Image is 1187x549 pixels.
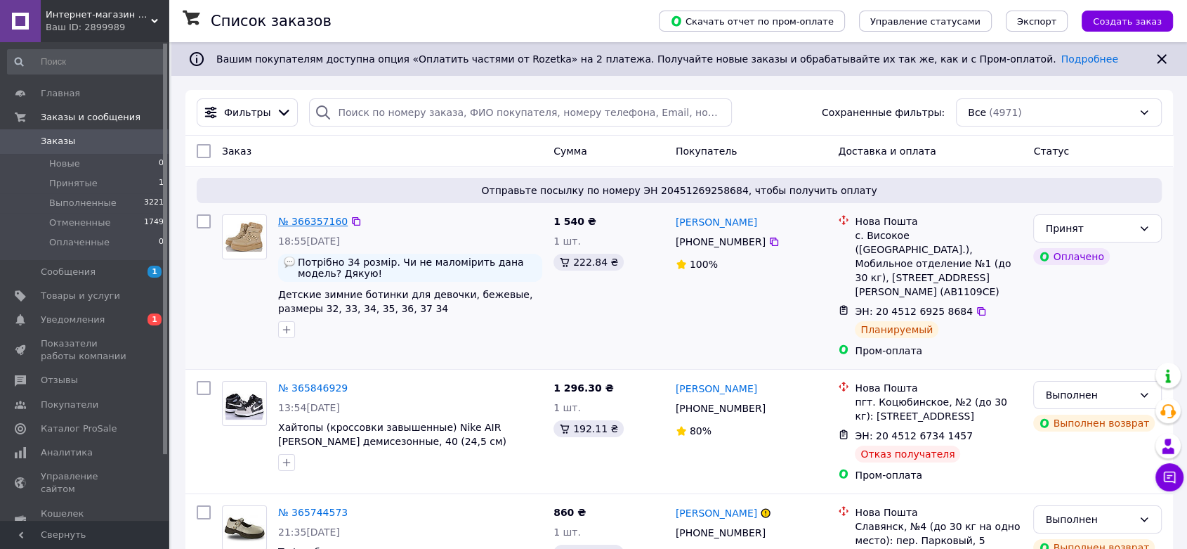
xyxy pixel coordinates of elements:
[49,177,98,190] span: Принятые
[41,337,130,363] span: Показатели работы компании
[278,235,340,247] span: 18:55[DATE]
[41,266,96,278] span: Сообщения
[553,146,587,157] span: Сумма
[553,507,586,518] span: 860 ₴
[278,289,532,314] a: Детские зимние ботинки для девочки, бежевые, размеры 32, 33, 34, 35, 36, 37 34
[202,183,1156,198] span: Отправьте посылку по номеру ЭН 20451269258684, чтобы получить оплату
[49,157,80,170] span: Новые
[278,216,348,227] a: № 366357160
[278,422,506,447] a: Хайтопы (кроссовки завышенные) Nike AIR [PERSON_NAME] демисезонные, 40 (24,5 см)
[224,105,270,120] span: Фильтры
[855,214,1022,228] div: Нова Пошта
[222,146,251,157] span: Заказ
[147,266,162,278] span: 1
[1061,53,1118,65] a: Подробнее
[46,8,151,21] span: Интернет-магазин профилактически ортопедической обуви "Здоровые ножки"
[147,314,162,325] span: 1
[676,382,757,396] a: [PERSON_NAME]
[670,15,834,27] span: Скачать отчет по пром-оплате
[855,228,1022,299] div: с. Високое ([GEOGRAPHIC_DATA].), Мобильное отделение №1 (до 30 кг), [STREET_ADDRESS][PERSON_NAME]...
[1006,11,1068,32] button: Экспорт
[216,53,1118,65] span: Вашим покупателям доступна опция «Оплатить частями от Rozetka» на 2 платежа. Получайте новые зака...
[673,232,768,252] div: [PHONE_NUMBER]
[7,49,165,75] input: Поиск
[676,506,757,520] a: [PERSON_NAME]
[553,216,596,227] span: 1 540 ₴
[222,381,267,426] a: Фото товару
[855,430,973,441] span: ЭН: 20 4512 6734 1457
[690,259,718,270] span: 100%
[223,515,266,541] img: Фото товару
[49,217,110,229] span: Отмененные
[822,105,945,120] span: Сохраненные фильтры:
[223,221,266,254] img: Фото товару
[855,505,1022,519] div: Нова Пошта
[211,13,332,30] h1: Список заказов
[690,425,711,437] span: 80%
[989,107,1022,118] span: (4971)
[553,235,581,247] span: 1 шт.
[49,236,110,249] span: Оплаченные
[144,217,164,229] span: 1749
[553,402,581,413] span: 1 шт.
[855,306,973,317] span: ЭН: 20 4512 6925 8684
[49,197,117,209] span: Выполненные
[1093,16,1162,27] span: Создать заказ
[278,402,340,413] span: 13:54[DATE]
[1033,415,1155,432] div: Выполнен возврат
[1017,16,1056,27] span: Экспорт
[553,254,624,271] div: 222.84 ₴
[673,399,768,418] div: [PHONE_NUMBER]
[159,177,164,190] span: 1
[870,16,981,27] span: Управление статусами
[41,87,80,100] span: Главная
[41,290,120,302] span: Товары и услуги
[855,468,1022,482] div: Пром-оплата
[309,98,732,127] input: Поиск по номеру заказа, ФИО покупателя, номеру телефона, Email, номеру накладной
[676,146,737,157] span: Покупатель
[41,446,93,459] span: Аналитика
[41,508,130,533] span: Кошелек компании
[41,314,105,326] span: Уведомления
[553,420,624,437] div: 192.11 ₴
[968,105,986,120] span: Все
[673,523,768,543] div: [PHONE_NUMBER]
[855,321,938,338] div: Планируемый
[159,236,164,249] span: 0
[553,527,581,538] span: 1 шт.
[1033,248,1109,265] div: Оплачено
[855,344,1022,358] div: Пром-оплата
[1045,221,1133,236] div: Принят
[1155,463,1183,491] button: Чат с покупателем
[278,382,348,394] a: № 365846929
[1033,146,1069,157] span: Статус
[855,446,960,463] div: Отказ получателя
[159,157,164,170] span: 0
[284,257,295,268] img: :speech_balloon:
[278,507,348,518] a: № 365744573
[553,382,614,394] span: 1 296.30 ₴
[859,11,992,32] button: Управление статусами
[838,146,936,157] span: Доставка и оплата
[41,470,130,496] span: Управление сайтом
[676,215,757,229] a: [PERSON_NAME]
[659,11,845,32] button: Скачать отчет по пром-оплате
[278,527,340,538] span: 21:35[DATE]
[855,381,1022,395] div: Нова Пошта
[41,135,75,148] span: Заказы
[41,111,140,124] span: Заказы и сообщения
[46,21,169,34] div: Ваш ID: 2899989
[41,399,98,411] span: Покупатели
[41,374,78,387] span: Отзывы
[1082,11,1173,32] button: Создать заказ
[1045,512,1133,527] div: Выполнен
[1045,387,1133,403] div: Выполнен
[223,387,266,420] img: Фото товару
[1068,15,1173,26] a: Создать заказ
[855,519,1022,548] div: Славянск, №4 (до 30 кг на одно место): пер. Парковый, 5
[222,214,267,259] a: Фото товару
[41,422,117,435] span: Каталог ProSale
[144,197,164,209] span: 3221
